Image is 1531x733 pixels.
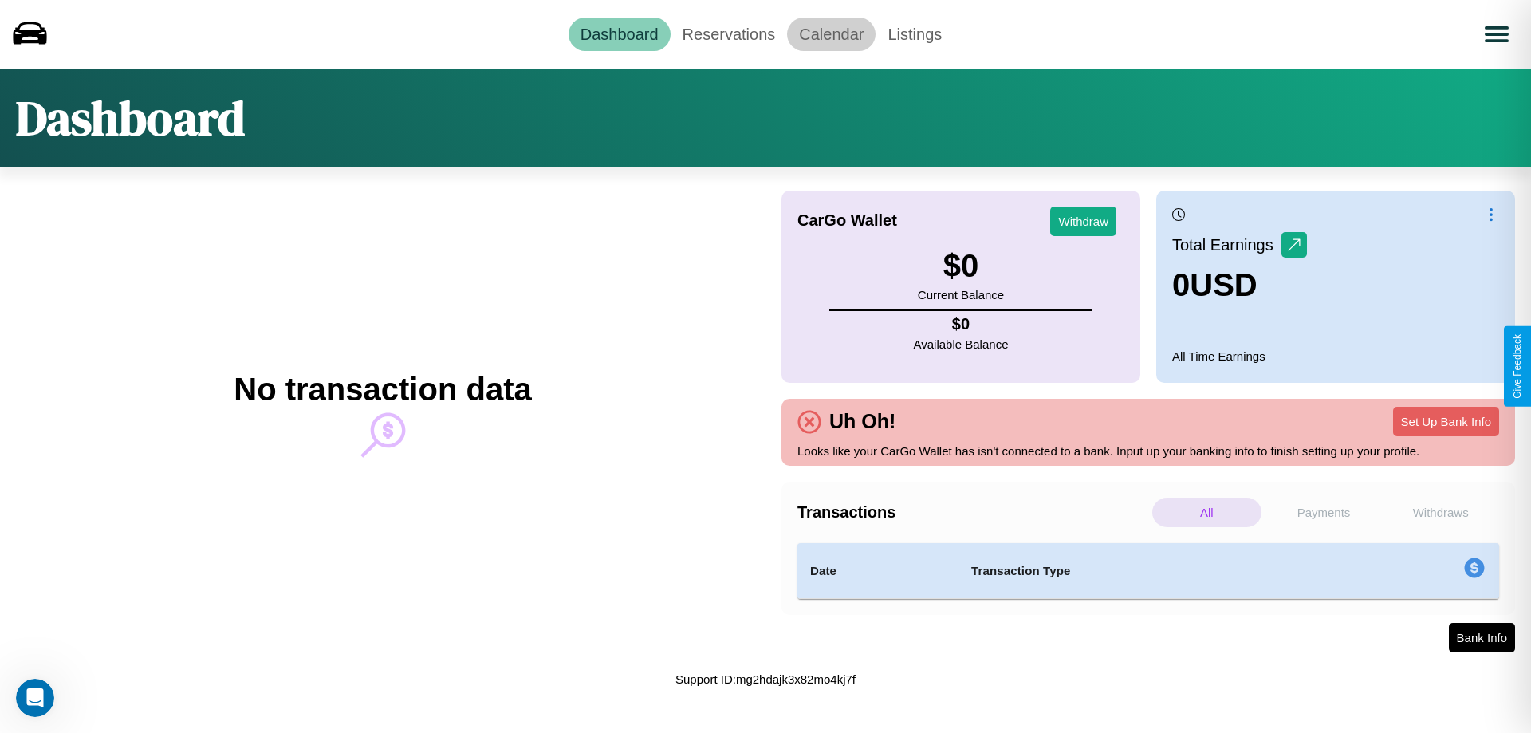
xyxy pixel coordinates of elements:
button: Withdraw [1050,207,1116,236]
a: Reservations [671,18,788,51]
p: Current Balance [918,284,1004,305]
a: Listings [876,18,954,51]
div: Give Feedback [1512,334,1523,399]
button: Bank Info [1449,623,1515,652]
h2: No transaction data [234,372,531,408]
h4: Uh Oh! [821,410,903,433]
a: Dashboard [569,18,671,51]
h1: Dashboard [16,85,245,151]
p: Support ID: mg2hdajk3x82mo4kj7f [675,668,856,690]
p: Available Balance [914,333,1009,355]
h4: $ 0 [914,315,1009,333]
h3: $ 0 [918,248,1004,284]
h4: Transactions [797,503,1148,522]
iframe: Intercom live chat [16,679,54,717]
h4: Transaction Type [971,562,1333,581]
p: All Time Earnings [1172,345,1499,367]
h3: 0 USD [1172,267,1307,303]
p: Total Earnings [1172,231,1281,259]
table: simple table [797,543,1499,599]
h4: Date [810,562,946,581]
button: Open menu [1474,12,1519,57]
p: Looks like your CarGo Wallet has isn't connected to a bank. Input up your banking info to finish ... [797,440,1499,462]
button: Set Up Bank Info [1393,407,1499,436]
h4: CarGo Wallet [797,211,897,230]
p: All [1152,498,1261,527]
p: Payments [1269,498,1379,527]
p: Withdraws [1386,498,1495,527]
a: Calendar [787,18,876,51]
